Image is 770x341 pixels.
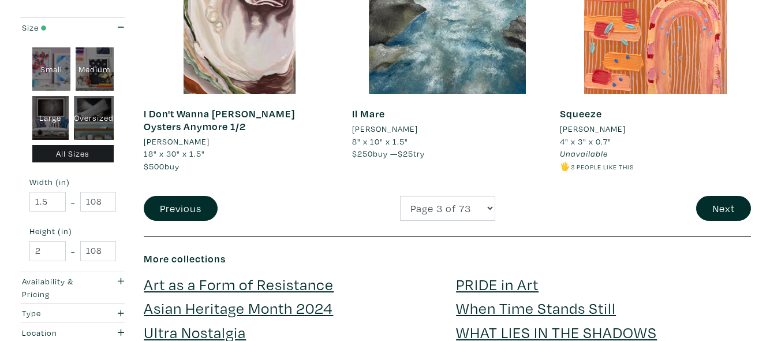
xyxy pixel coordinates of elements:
[571,162,634,171] small: 3 people like this
[76,47,114,91] div: Medium
[144,196,218,221] button: Previous
[29,228,116,236] small: Height (in)
[560,160,751,173] li: 🖐️
[560,148,608,159] span: Unavailable
[560,136,611,147] span: 4" x 3" x 0.7"
[144,253,751,265] h6: More collections
[560,107,602,120] a: Squeeze
[32,47,70,91] div: Small
[22,21,94,34] div: Size
[352,148,373,159] span: $250
[144,135,335,148] a: [PERSON_NAME]
[71,243,75,259] span: -
[352,123,543,135] a: [PERSON_NAME]
[144,274,334,294] a: Art as a Form of Resistance
[144,148,205,159] span: 18" x 30" x 1.5"
[22,327,94,339] div: Location
[144,161,180,172] span: buy
[32,97,69,140] div: Large
[398,148,413,159] span: $25
[74,97,114,140] div: Oversized
[144,298,333,318] a: Asian Heritage Month 2024
[456,274,539,294] a: PRIDE in Art
[71,194,75,210] span: -
[144,107,295,133] a: I Don't Wanna [PERSON_NAME] Oysters Anymore 1/2
[352,136,408,147] span: 8" x 10" x 1.5"
[352,123,418,135] li: [PERSON_NAME]
[560,123,751,135] a: [PERSON_NAME]
[560,123,626,135] li: [PERSON_NAME]
[696,196,751,221] button: Next
[19,304,126,323] button: Type
[19,18,126,37] button: Size
[29,179,116,187] small: Width (in)
[22,275,94,300] div: Availability & Pricing
[32,145,114,163] div: All Sizes
[144,135,210,148] li: [PERSON_NAME]
[22,307,94,320] div: Type
[456,298,616,318] a: When Time Stands Still
[352,148,425,159] span: buy — try
[352,107,385,120] a: Il Mare
[144,161,165,172] span: $500
[19,272,126,303] button: Availability & Pricing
